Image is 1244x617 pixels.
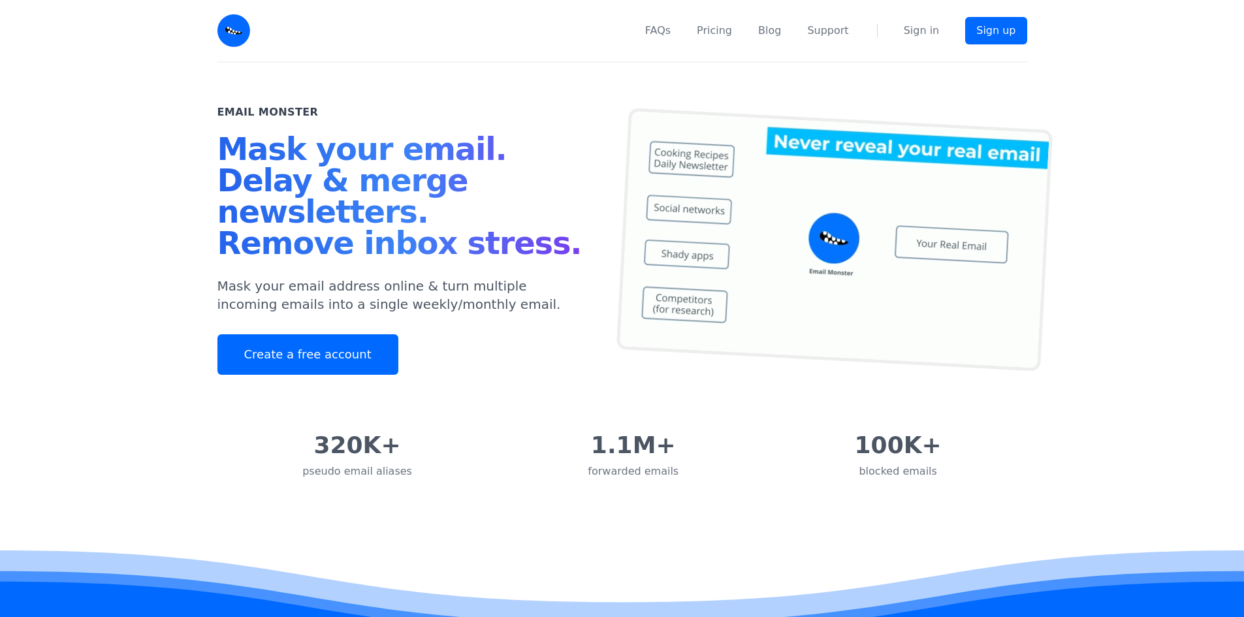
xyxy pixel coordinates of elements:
p: Mask your email address online & turn multiple incoming emails into a single weekly/monthly email. [217,277,591,313]
div: 100K+ [855,432,942,458]
a: Sign up [965,17,1027,44]
a: Create a free account [217,334,398,375]
div: blocked emails [855,464,942,479]
h1: Mask your email. Delay & merge newsletters. Remove inbox stress. [217,133,591,264]
a: FAQs [645,23,671,39]
div: 320K+ [302,432,412,458]
a: Pricing [697,23,732,39]
img: Email Monster [217,14,250,47]
div: pseudo email aliases [302,464,412,479]
h2: Email Monster [217,104,319,120]
div: 1.1M+ [588,432,678,458]
a: Blog [758,23,781,39]
a: Sign in [904,23,940,39]
a: Support [807,23,848,39]
div: forwarded emails [588,464,678,479]
img: temp mail, free temporary mail, Temporary Email [616,108,1052,372]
